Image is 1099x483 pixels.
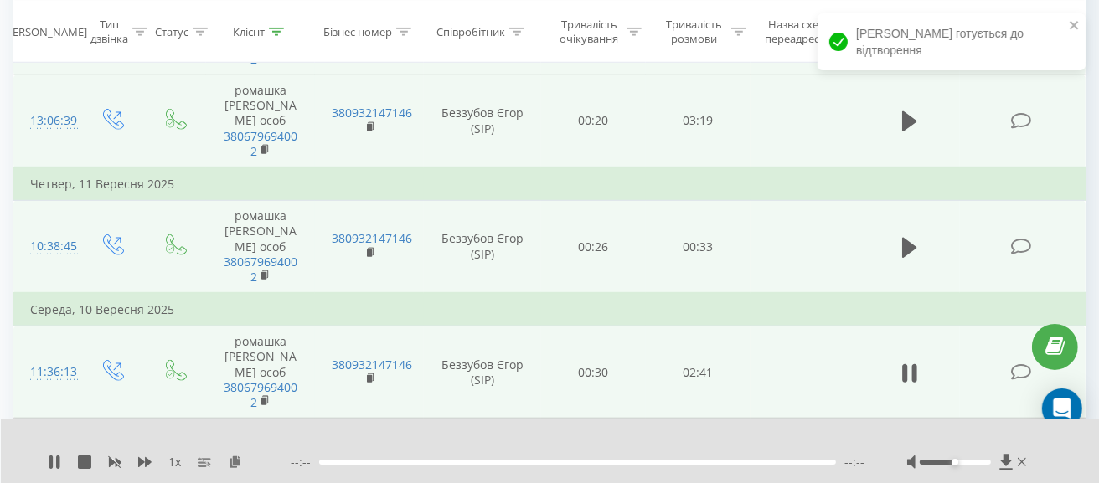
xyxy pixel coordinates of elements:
div: 11:36:13 [30,356,64,388]
td: ромашка [PERSON_NAME] особ [206,326,315,419]
span: --:-- [844,454,864,470]
div: 13:06:39 [30,105,64,137]
a: 380679694002 [224,254,297,285]
div: Accessibility label [952,459,959,465]
a: 380932147146 [332,357,412,373]
a: 380679694002 [224,379,297,410]
td: Четвер, 11 Вересня 2025 [13,167,1086,201]
div: Бізнес номер [323,24,392,39]
div: Співробітник [436,24,505,39]
div: Клієнт [233,24,265,39]
td: 03:19 [646,75,751,167]
td: 00:26 [541,201,646,293]
div: Тривалість очікування [556,18,622,46]
a: 380932147146 [332,230,412,246]
td: Беззубов Єгор (SIP) [424,75,541,167]
button: close [1069,18,1081,34]
td: Середа, 10 Вересня 2025 [13,293,1086,326]
div: Тип дзвінка [90,18,128,46]
span: --:-- [291,454,319,470]
td: 00:20 [541,75,646,167]
td: 00:33 [646,201,751,293]
td: 00:30 [541,326,646,419]
td: 02:41 [646,326,751,419]
td: Беззубов Єгор (SIP) [424,201,541,293]
div: [PERSON_NAME] [3,24,87,39]
div: Статус [155,24,188,39]
td: Беззубов Єгор (SIP) [424,326,541,419]
div: Назва схеми переадресації [765,18,837,46]
div: Open Intercom Messenger [1042,388,1082,429]
td: ромашка [PERSON_NAME] особ [206,201,315,293]
span: 1 x [168,454,181,470]
div: Тривалість розмови [661,18,727,46]
a: 380932147146 [332,105,412,121]
div: 10:38:45 [30,230,64,263]
div: [PERSON_NAME] готується до відтворення [818,13,1086,70]
td: ромашка [PERSON_NAME] особ [206,75,315,167]
a: 380679694002 [224,128,297,159]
